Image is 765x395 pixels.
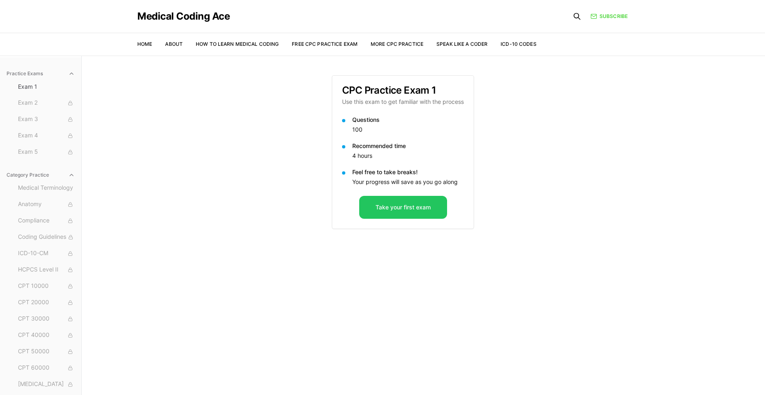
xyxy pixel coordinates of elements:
[15,280,78,293] button: CPT 10000
[18,249,75,258] span: ICD-10-CM
[371,41,423,47] a: More CPC Practice
[18,131,75,140] span: Exam 4
[18,148,75,157] span: Exam 5
[15,345,78,358] button: CPT 50000
[15,214,78,227] button: Compliance
[352,126,464,134] p: 100
[436,41,488,47] a: Speak Like a Coder
[15,247,78,260] button: ICD-10-CM
[18,200,75,209] span: Anatomy
[137,41,152,47] a: Home
[3,168,78,182] button: Category Practice
[137,11,230,21] a: Medical Coding Ace
[15,378,78,391] button: [MEDICAL_DATA]
[342,85,464,95] h3: CPC Practice Exam 1
[3,67,78,80] button: Practice Exams
[352,142,464,150] p: Recommended time
[18,347,75,356] span: CPT 50000
[15,80,78,93] button: Exam 1
[359,196,447,219] button: Take your first exam
[18,298,75,307] span: CPT 20000
[18,99,75,108] span: Exam 2
[18,314,75,323] span: CPT 30000
[18,380,75,389] span: [MEDICAL_DATA]
[15,129,78,142] button: Exam 4
[15,97,78,110] button: Exam 2
[18,115,75,124] span: Exam 3
[15,146,78,159] button: Exam 5
[18,83,75,91] span: Exam 1
[15,329,78,342] button: CPT 40000
[15,113,78,126] button: Exam 3
[15,361,78,375] button: CPT 60000
[352,116,464,124] p: Questions
[352,178,464,186] p: Your progress will save as you go along
[352,152,464,160] p: 4 hours
[15,263,78,276] button: HCPCS Level II
[18,265,75,274] span: HCPCS Level II
[501,41,536,47] a: ICD-10 Codes
[342,98,464,106] p: Use this exam to get familiar with the process
[18,184,75,193] span: Medical Terminology
[591,13,628,20] a: Subscribe
[15,198,78,211] button: Anatomy
[18,216,75,225] span: Compliance
[15,312,78,325] button: CPT 30000
[15,231,78,244] button: Coding Guidelines
[196,41,279,47] a: How to Learn Medical Coding
[15,182,78,195] button: Medical Terminology
[18,364,75,373] span: CPT 60000
[165,41,183,47] a: About
[18,331,75,340] span: CPT 40000
[18,282,75,291] span: CPT 10000
[292,41,358,47] a: Free CPC Practice Exam
[15,296,78,309] button: CPT 20000
[18,233,75,242] span: Coding Guidelines
[352,168,464,176] p: Feel free to take breaks!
